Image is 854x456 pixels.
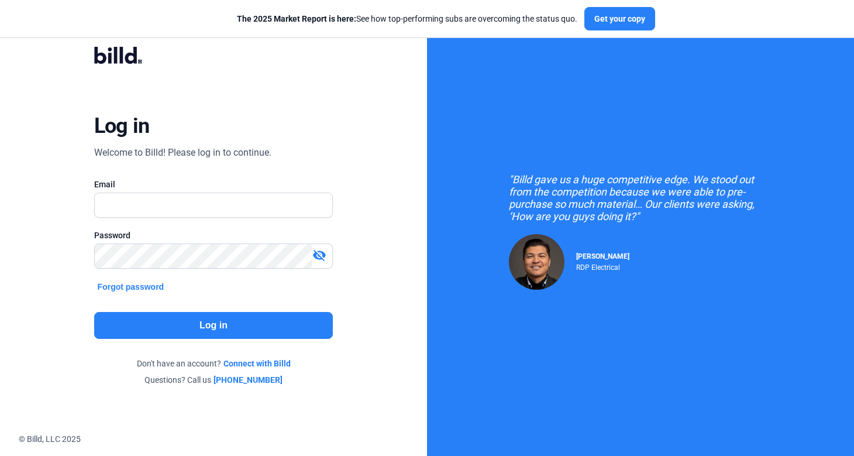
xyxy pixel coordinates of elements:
[576,252,629,260] span: [PERSON_NAME]
[237,13,577,25] div: See how top-performing subs are overcoming the status quo.
[584,7,655,30] button: Get your copy
[576,260,629,272] div: RDP Electrical
[223,358,291,369] a: Connect with Billd
[94,312,333,339] button: Log in
[237,14,356,23] span: The 2025 Market Report is here:
[94,179,333,190] div: Email
[94,280,168,293] button: Forgot password
[94,113,150,139] div: Log in
[94,358,333,369] div: Don't have an account?
[94,374,333,386] div: Questions? Call us
[94,229,333,241] div: Password
[312,248,326,262] mat-icon: visibility_off
[94,146,271,160] div: Welcome to Billd! Please log in to continue.
[213,374,283,386] a: [PHONE_NUMBER]
[509,234,564,290] img: Raul Pacheco
[509,173,772,222] div: "Billd gave us a huge competitive edge. We stood out from the competition because we were able to...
